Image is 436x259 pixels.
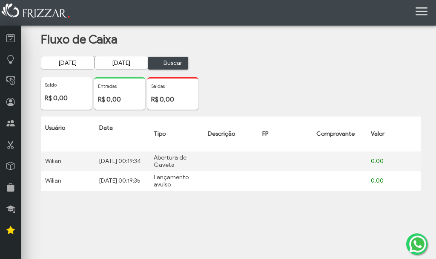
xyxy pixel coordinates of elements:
[95,56,148,70] input: Data Final
[41,56,95,70] input: Data Inicial
[149,116,204,151] th: Tipo
[98,83,141,89] p: Entradas
[95,151,149,171] td: [DATE] 00:19:34
[163,57,182,70] span: Buscar
[312,116,366,151] th: Comprovante
[316,130,355,137] span: Comprovante
[258,116,312,151] th: FP
[151,96,195,103] p: R$ 0,00
[371,177,384,184] span: 0.00
[367,116,421,151] th: Valor
[151,83,195,89] p: Saidas
[45,94,88,102] p: R$ 0,00
[45,82,88,88] p: Saldo
[149,171,204,191] td: Lançamento avulso
[41,32,181,47] h1: Fluxo de Caixa
[95,116,149,151] th: Data
[95,171,149,191] td: [DATE] 00:19:35
[154,130,166,137] span: Tipo
[41,116,95,151] th: Usuário
[262,130,268,137] span: FP
[204,116,258,151] th: Descrição
[98,96,141,103] p: R$ 0,00
[45,124,65,131] span: Usuário
[41,151,95,171] td: Wilian
[148,57,188,70] button: Buscar
[41,171,95,191] td: Wilian
[407,234,428,254] img: whatsapp.png
[208,130,235,137] span: Descrição
[371,157,384,165] span: 0.00
[371,130,384,137] span: Valor
[149,151,204,171] td: Abertura de Gaveta
[99,124,113,131] span: Data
